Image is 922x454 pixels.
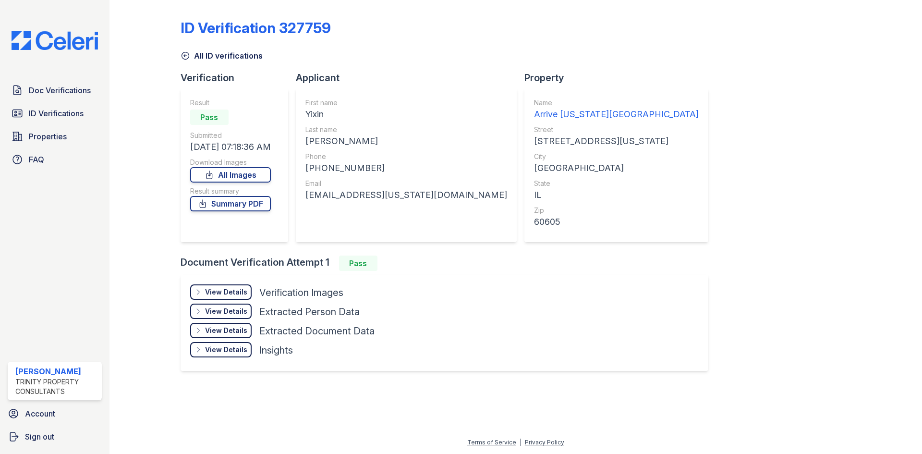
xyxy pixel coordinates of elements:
[190,98,271,108] div: Result
[190,167,271,183] a: All Images
[534,152,699,161] div: City
[190,110,229,125] div: Pass
[534,135,699,148] div: [STREET_ADDRESS][US_STATE]
[8,104,102,123] a: ID Verifications
[15,377,98,396] div: Trinity Property Consultants
[534,98,699,121] a: Name Arrive [US_STATE][GEOGRAPHIC_DATA]
[520,439,522,446] div: |
[525,439,564,446] a: Privacy Policy
[4,427,106,446] a: Sign out
[534,108,699,121] div: Arrive [US_STATE][GEOGRAPHIC_DATA]
[25,431,54,442] span: Sign out
[534,161,699,175] div: [GEOGRAPHIC_DATA]
[8,81,102,100] a: Doc Verifications
[305,188,507,202] div: [EMAIL_ADDRESS][US_STATE][DOMAIN_NAME]
[29,154,44,165] span: FAQ
[181,71,296,85] div: Verification
[305,179,507,188] div: Email
[305,152,507,161] div: Phone
[259,344,293,357] div: Insights
[296,71,524,85] div: Applicant
[205,287,247,297] div: View Details
[190,196,271,211] a: Summary PDF
[181,19,331,37] div: ID Verification 327759
[190,131,271,140] div: Submitted
[524,71,716,85] div: Property
[259,324,375,338] div: Extracted Document Data
[181,256,716,271] div: Document Verification Attempt 1
[181,50,263,61] a: All ID verifications
[534,179,699,188] div: State
[4,404,106,423] a: Account
[305,98,507,108] div: First name
[339,256,377,271] div: Pass
[534,188,699,202] div: IL
[259,286,343,299] div: Verification Images
[8,150,102,169] a: FAQ
[29,85,91,96] span: Doc Verifications
[15,366,98,377] div: [PERSON_NAME]
[205,345,247,355] div: View Details
[190,186,271,196] div: Result summary
[29,131,67,142] span: Properties
[305,135,507,148] div: [PERSON_NAME]
[467,439,516,446] a: Terms of Service
[305,108,507,121] div: Yixin
[4,31,106,50] img: CE_Logo_Blue-a8612792a0a2168367f1c8372b55b34899dd931a85d93a1a3d3e32e68fde9ad4.png
[29,108,84,119] span: ID Verifications
[205,326,247,335] div: View Details
[205,307,247,316] div: View Details
[25,408,55,419] span: Account
[305,161,507,175] div: [PHONE_NUMBER]
[305,125,507,135] div: Last name
[534,98,699,108] div: Name
[534,125,699,135] div: Street
[534,215,699,229] div: 60605
[190,158,271,167] div: Download Images
[259,305,360,319] div: Extracted Person Data
[190,140,271,154] div: [DATE] 07:18:36 AM
[534,206,699,215] div: Zip
[8,127,102,146] a: Properties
